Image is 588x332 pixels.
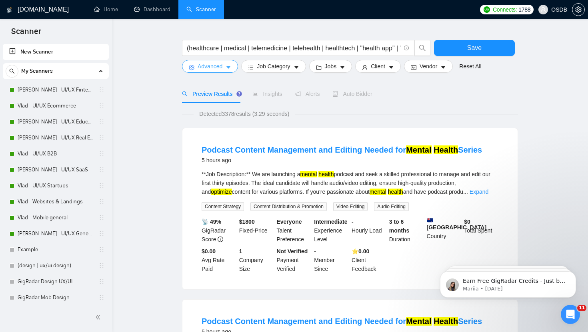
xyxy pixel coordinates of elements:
[295,91,320,97] span: Alerts
[309,60,352,73] button: folderJobscaret-down
[257,62,290,71] span: Job Category
[355,60,401,73] button: userClientcaret-down
[18,82,94,98] a: [PERSON_NAME] - UI/UX Fintech
[98,87,105,93] span: holder
[411,64,416,70] span: idcard
[98,199,105,205] span: holder
[18,162,94,178] a: [PERSON_NAME] - UI/UX SaaS
[202,155,482,165] div: 5 hours ago
[182,91,188,97] span: search
[572,3,585,16] button: setting
[18,258,94,274] a: (design | ux/ui design)
[18,226,94,242] a: [PERSON_NAME] - UI/UX General
[98,215,105,221] span: holder
[98,167,105,173] span: holder
[352,219,354,225] b: -
[9,44,102,60] a: New Scanner
[18,290,94,306] a: GigRadar Mob Design
[314,248,316,254] b: -
[389,219,410,234] b: 3 to 6 months
[350,247,388,273] div: Client Feedback
[425,217,463,244] div: Country
[388,217,425,244] div: Duration
[241,60,306,73] button: barsJob Categorycaret-down
[312,217,350,244] div: Experience Level
[314,219,347,225] b: Intermediate
[252,91,258,97] span: area-chart
[312,247,350,273] div: Member Since
[98,262,105,269] span: holder
[189,64,194,70] span: setting
[18,210,94,226] a: Vlad - Mobile general
[202,248,216,254] b: $0.00
[540,7,546,12] span: user
[404,60,453,73] button: idcardVendorcaret-down
[371,62,385,71] span: Client
[98,247,105,253] span: holder
[202,145,482,154] a: Podcast Content Management and Editing Needed forMental HealthSeries
[434,145,458,154] mark: Health
[370,189,386,195] mark: mental
[414,40,430,56] button: search
[21,63,53,79] span: My Scanners
[427,217,433,223] img: 🇳🇿
[18,146,94,162] a: Vlad - UI/UX B2B
[427,217,487,231] b: [GEOGRAPHIC_DATA]
[350,217,388,244] div: Hourly Load
[388,189,403,195] mark: health
[577,305,586,311] span: 11
[98,278,105,285] span: holder
[7,4,12,16] img: logo
[186,6,216,13] a: searchScanner
[493,5,517,14] span: Connects:
[5,26,48,42] span: Scanner
[198,62,222,71] span: Advanced
[6,68,18,74] span: search
[470,189,488,195] a: Expand
[18,274,94,290] a: GigRadar Design UX/UI
[6,65,18,78] button: search
[428,254,588,310] iframe: Intercom notifications message
[218,237,223,242] span: info-circle
[202,219,221,225] b: 📡 49%
[194,109,295,118] span: Detected 3378 results (3.29 seconds)
[420,62,437,71] span: Vendor
[98,135,105,141] span: holder
[18,194,94,210] a: Vlad - Websites & Landings
[239,248,242,254] b: 1
[134,6,170,13] a: dashboardDashboard
[316,64,322,70] span: folder
[462,217,500,244] div: Total Spent
[388,64,394,70] span: caret-down
[404,46,409,51] span: info-circle
[415,44,430,52] span: search
[294,64,299,70] span: caret-down
[332,91,338,97] span: robot
[374,202,409,211] span: Audio Editing
[98,119,105,125] span: holder
[182,91,240,97] span: Preview Results
[95,313,103,321] span: double-left
[295,91,301,97] span: notification
[202,170,498,196] div: **Job Description:** We are launching a podcast and seek a skilled professional to manage and edi...
[440,64,446,70] span: caret-down
[352,248,369,254] b: ⭐️ 0.00
[277,219,302,225] b: Everyone
[3,44,109,60] li: New Scanner
[98,183,105,189] span: holder
[98,231,105,237] span: holder
[518,5,530,14] span: 1788
[467,43,482,53] span: Save
[202,202,244,211] span: Content Strategy
[98,294,105,301] span: holder
[275,247,313,273] div: Payment Verified
[275,217,313,244] div: Talent Preference
[252,91,282,97] span: Insights
[406,317,431,326] mark: Mental
[434,40,515,56] button: Save
[332,91,372,97] span: Auto Bidder
[200,247,238,273] div: Avg Rate Paid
